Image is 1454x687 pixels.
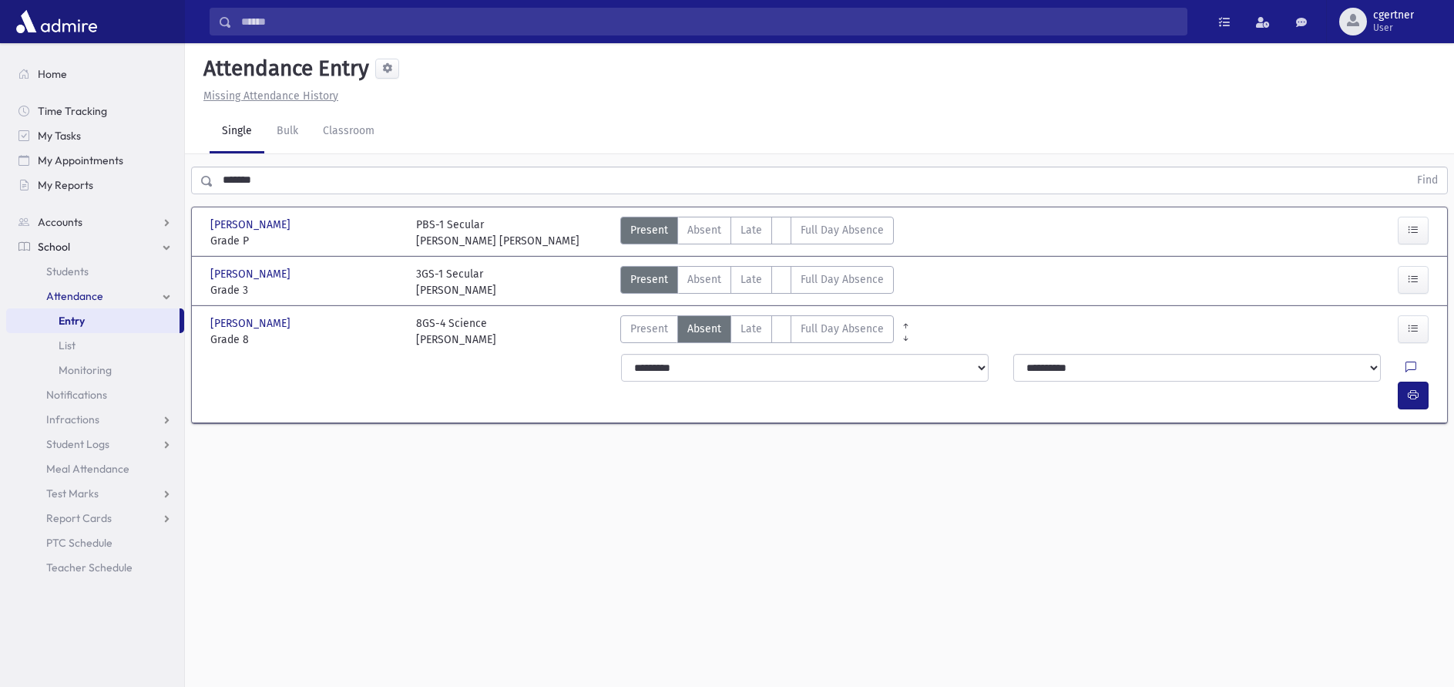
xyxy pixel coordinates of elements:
span: Full Day Absence [801,222,884,238]
span: Late [740,271,762,288]
a: Home [6,62,184,86]
a: Teacher Schedule [6,555,184,580]
a: Student Logs [6,432,184,456]
span: Absent [687,321,721,337]
span: [PERSON_NAME] [210,315,294,332]
span: Entry [59,314,85,328]
a: Students [6,259,184,284]
a: Meal Attendance [6,456,184,481]
a: School [6,234,184,259]
span: Absent [687,271,721,288]
a: Test Marks [6,481,184,506]
span: Meal Attendance [46,462,129,476]
div: 3GS-1 Secular [PERSON_NAME] [416,266,496,298]
span: My Tasks [38,129,81,143]
u: Missing Attendance History [203,89,338,103]
span: [PERSON_NAME] [210,266,294,282]
span: Accounts [38,215,82,229]
a: My Reports [6,173,184,197]
span: My Appointments [38,153,123,167]
a: Entry [6,308,180,333]
a: Report Cards [6,506,184,530]
span: Full Day Absence [801,271,884,288]
img: AdmirePro [12,6,101,37]
span: Late [740,222,762,238]
input: Search [232,8,1187,35]
span: Notifications [46,388,107,402]
span: Present [630,321,668,337]
div: AttTypes [620,315,894,348]
span: Monitoring [59,363,112,377]
span: Report Cards [46,511,112,525]
div: 8GS-4 Science [PERSON_NAME] [416,315,496,348]
span: My Reports [38,178,93,192]
a: Missing Attendance History [197,89,338,103]
span: Attendance [46,289,103,303]
div: AttTypes [620,217,894,249]
span: cgertner [1373,9,1414,22]
a: PTC Schedule [6,530,184,555]
span: Grade P [210,233,401,249]
span: Time Tracking [38,104,107,118]
span: Present [630,222,668,238]
a: Single [210,110,264,153]
span: [PERSON_NAME] [210,217,294,233]
span: Infractions [46,413,99,426]
span: Full Day Absence [801,321,884,337]
a: My Tasks [6,123,184,148]
span: Teacher Schedule [46,561,133,574]
span: Grade 3 [210,282,401,298]
a: Bulk [264,110,311,153]
span: User [1373,22,1414,34]
span: Absent [687,222,721,238]
h5: Attendance Entry [197,56,369,82]
span: List [59,338,76,352]
a: Infractions [6,407,184,432]
span: PTC Schedule [46,536,112,550]
span: Home [38,67,67,81]
a: My Appointments [6,148,184,173]
span: Present [630,271,668,288]
button: Find [1408,167,1447,194]
a: Time Tracking [6,99,184,123]
span: Test Marks [46,487,99,500]
div: AttTypes [620,266,894,298]
span: Students [46,264,89,278]
div: PBS-1 Secular [PERSON_NAME] [PERSON_NAME] [416,217,579,249]
span: Grade 8 [210,332,401,348]
a: Notifications [6,382,184,407]
a: List [6,333,184,358]
span: Student Logs [46,437,109,451]
span: Late [740,321,762,337]
a: Classroom [311,110,387,153]
a: Monitoring [6,358,184,382]
a: Attendance [6,284,184,308]
a: Accounts [6,210,184,234]
span: School [38,240,70,254]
